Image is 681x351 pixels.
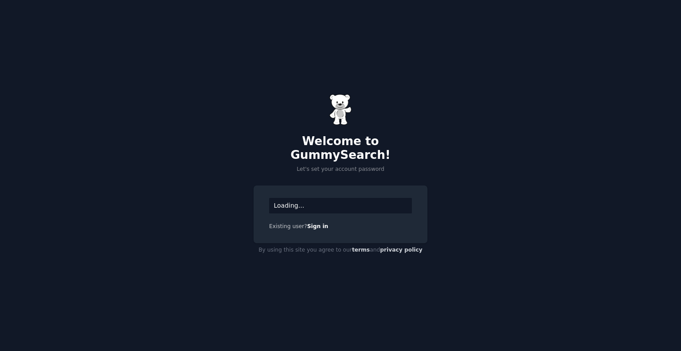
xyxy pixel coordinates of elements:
[329,94,352,125] img: Gummy Bear
[269,198,412,213] div: Loading...
[254,243,427,257] div: By using this site you agree to our and
[380,247,423,253] a: privacy policy
[307,223,329,229] a: Sign in
[254,166,427,174] p: Let's set your account password
[352,247,370,253] a: terms
[254,134,427,162] h2: Welcome to GummySearch!
[269,223,307,229] span: Existing user?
